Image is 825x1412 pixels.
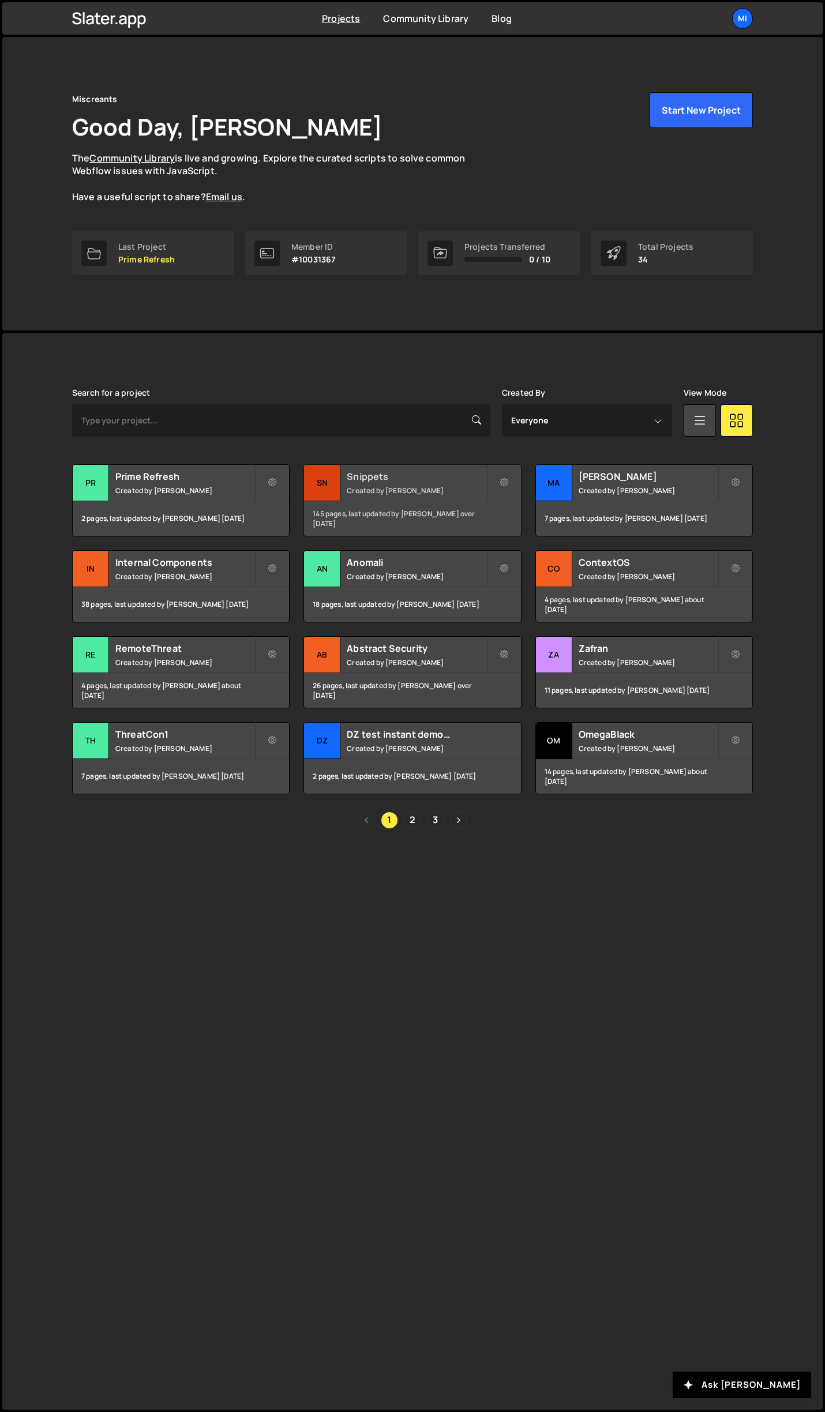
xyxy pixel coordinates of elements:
h2: DZ test instant demo (delete later) [347,728,486,741]
div: 14 pages, last updated by [PERSON_NAME] about [DATE] [536,759,752,794]
p: 34 [638,255,693,264]
input: Type your project... [72,404,490,437]
h2: Abstract Security [347,642,486,655]
div: 18 pages, last updated by [PERSON_NAME] [DATE] [304,587,520,622]
div: Co [536,551,572,587]
h2: Anomali [347,556,486,569]
p: #10031367 [291,255,335,264]
button: Ask [PERSON_NAME] [673,1372,811,1398]
small: Created by [PERSON_NAME] [347,572,486,581]
a: Pr Prime Refresh Created by [PERSON_NAME] 2 pages, last updated by [PERSON_NAME] [DATE] [72,464,290,536]
small: Created by [PERSON_NAME] [347,486,486,495]
div: Ma [536,465,572,501]
a: Email us [206,190,242,203]
a: Projects [322,12,360,25]
h2: Zafran [579,642,718,655]
span: 0 / 10 [529,255,550,264]
a: Th ThreatCon1 Created by [PERSON_NAME] 7 pages, last updated by [PERSON_NAME] [DATE] [72,722,290,794]
div: Om [536,723,572,759]
a: Mi [732,8,753,29]
h2: Snippets [347,470,486,483]
div: Pr [73,465,109,501]
small: Created by [PERSON_NAME] [579,743,718,753]
a: Page 2 [404,812,421,829]
h1: Good Day, [PERSON_NAME] [72,111,382,142]
div: 26 pages, last updated by [PERSON_NAME] over [DATE] [304,673,520,708]
a: Community Library [89,152,175,164]
p: The is live and growing. Explore the curated scripts to solve common Webflow issues with JavaScri... [72,152,487,204]
div: Member ID [291,242,335,251]
div: 2 pages, last updated by [PERSON_NAME] [DATE] [73,501,289,536]
a: Ma [PERSON_NAME] Created by [PERSON_NAME] 7 pages, last updated by [PERSON_NAME] [DATE] [535,464,753,536]
a: Co ContextOS Created by [PERSON_NAME] 4 pages, last updated by [PERSON_NAME] about [DATE] [535,550,753,622]
small: Created by [PERSON_NAME] [115,486,254,495]
a: Sn Snippets Created by [PERSON_NAME] 145 pages, last updated by [PERSON_NAME] over [DATE] [303,464,521,536]
div: DZ [304,723,340,759]
h2: RemoteThreat [115,642,254,655]
div: 7 pages, last updated by [PERSON_NAME] [DATE] [73,759,289,794]
p: Prime Refresh [118,255,175,264]
label: Search for a project [72,388,150,397]
div: 4 pages, last updated by [PERSON_NAME] about [DATE] [73,673,289,708]
div: 7 pages, last updated by [PERSON_NAME] [DATE] [536,501,752,536]
div: Re [73,637,109,673]
div: In [73,551,109,587]
div: Pagination [72,812,753,829]
div: An [304,551,340,587]
div: 4 pages, last updated by [PERSON_NAME] about [DATE] [536,587,752,622]
div: Th [73,723,109,759]
div: Total Projects [638,242,693,251]
label: Created By [502,388,546,397]
button: Start New Project [650,92,753,128]
div: Miscreants [72,92,118,106]
div: 38 pages, last updated by [PERSON_NAME] [DATE] [73,587,289,622]
small: Created by [PERSON_NAME] [579,486,718,495]
small: Created by [PERSON_NAME] [115,658,254,667]
a: Community Library [383,12,468,25]
small: Created by [PERSON_NAME] [347,658,486,667]
small: Created by [PERSON_NAME] [115,743,254,753]
small: Created by [PERSON_NAME] [347,743,486,753]
small: Created by [PERSON_NAME] [579,572,718,581]
h2: ContextOS [579,556,718,569]
div: Sn [304,465,340,501]
label: View Mode [684,388,726,397]
div: 145 pages, last updated by [PERSON_NAME] over [DATE] [304,501,520,536]
a: DZ DZ test instant demo (delete later) Created by [PERSON_NAME] 2 pages, last updated by [PERSON_... [303,722,521,794]
a: Last Project Prime Refresh [72,231,234,275]
a: An Anomali Created by [PERSON_NAME] 18 pages, last updated by [PERSON_NAME] [DATE] [303,550,521,622]
a: Blog [492,12,512,25]
div: Projects Transferred [464,242,550,251]
div: Za [536,637,572,673]
div: Ab [304,637,340,673]
small: Created by [PERSON_NAME] [579,658,718,667]
h2: [PERSON_NAME] [579,470,718,483]
div: Last Project [118,242,175,251]
a: Re RemoteThreat Created by [PERSON_NAME] 4 pages, last updated by [PERSON_NAME] about [DATE] [72,636,290,708]
small: Created by [PERSON_NAME] [115,572,254,581]
a: Ab Abstract Security Created by [PERSON_NAME] 26 pages, last updated by [PERSON_NAME] over [DATE] [303,636,521,708]
div: 11 pages, last updated by [PERSON_NAME] [DATE] [536,673,752,708]
a: Page 3 [427,812,444,829]
div: 2 pages, last updated by [PERSON_NAME] [DATE] [304,759,520,794]
a: Om OmegaBlack Created by [PERSON_NAME] 14 pages, last updated by [PERSON_NAME] about [DATE] [535,722,753,794]
a: Next page [450,812,467,829]
a: In Internal Components Created by [PERSON_NAME] 38 pages, last updated by [PERSON_NAME] [DATE] [72,550,290,622]
a: Za Zafran Created by [PERSON_NAME] 11 pages, last updated by [PERSON_NAME] [DATE] [535,636,753,708]
h2: Prime Refresh [115,470,254,483]
h2: ThreatCon1 [115,728,254,741]
h2: Internal Components [115,556,254,569]
h2: OmegaBlack [579,728,718,741]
